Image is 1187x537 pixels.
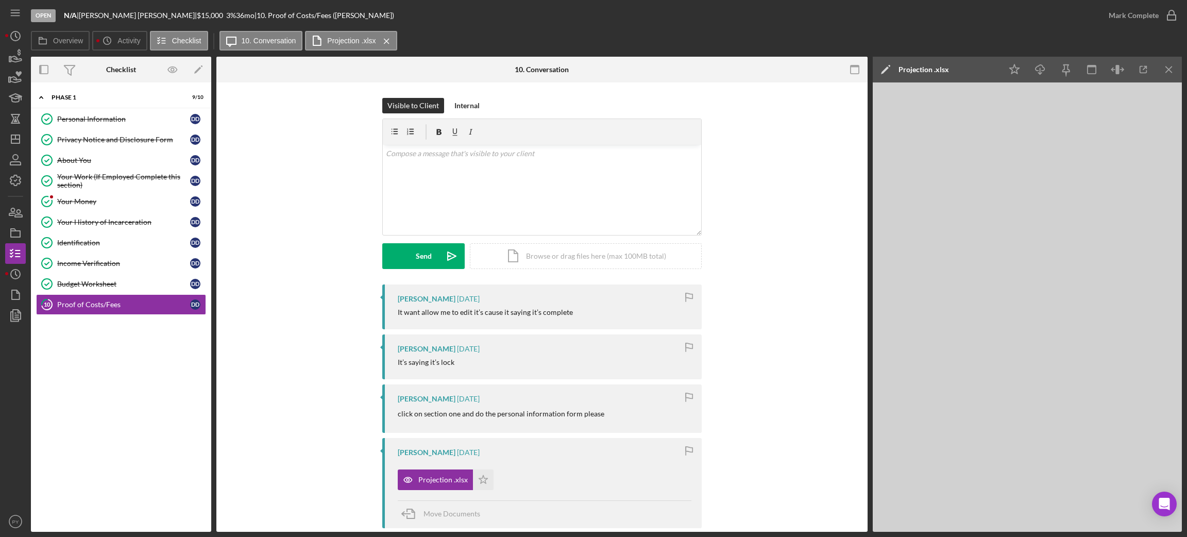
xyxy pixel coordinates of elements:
[190,155,200,165] div: D D
[92,31,147,51] button: Activity
[190,279,200,289] div: D D
[416,243,432,269] div: Send
[190,196,200,207] div: D D
[79,11,197,20] div: [PERSON_NAME] [PERSON_NAME] |
[226,11,236,20] div: 3 %
[36,232,206,253] a: IdentificationDD
[57,259,190,267] div: Income Verification
[57,239,190,247] div: Identification
[44,301,50,308] tspan: 10
[106,65,136,74] div: Checklist
[190,176,200,186] div: D D
[190,135,200,145] div: D D
[457,295,480,303] time: 2025-09-10 17:04
[53,37,83,45] label: Overview
[36,129,206,150] a: Privacy Notice and Disclosure FormDD
[873,82,1182,532] iframe: Document Preview
[457,448,480,457] time: 2025-09-08 16:34
[36,150,206,171] a: About YouDD
[398,448,455,457] div: [PERSON_NAME]
[197,11,223,20] span: $15,000
[1109,5,1159,26] div: Mark Complete
[36,212,206,232] a: Your History of IncarcerationDD
[12,519,19,525] text: PY
[52,94,178,100] div: Phase 1
[515,65,569,74] div: 10. Conversation
[190,258,200,268] div: D D
[398,395,455,403] div: [PERSON_NAME]
[1098,5,1182,26] button: Mark Complete
[398,345,455,353] div: [PERSON_NAME]
[36,171,206,191] a: Your Work (If Employed Complete this section)DD
[398,308,573,316] div: It want allow me to edit it’s cause it saying it’s complete
[219,31,303,51] button: 10. Conversation
[150,31,208,51] button: Checklist
[418,476,468,484] div: Projection .xlsx
[5,511,26,532] button: PY
[449,98,485,113] button: Internal
[236,11,255,20] div: 36 mo
[398,501,490,527] button: Move Documents
[457,395,480,403] time: 2025-09-10 16:43
[398,469,494,490] button: Projection .xlsx
[57,218,190,226] div: Your History of Incarceration
[387,98,439,113] div: Visible to Client
[36,109,206,129] a: Personal InformationDD
[255,11,394,20] div: | 10. Proof of Costs/Fees ([PERSON_NAME])
[185,94,204,100] div: 9 / 10
[57,173,190,189] div: Your Work (If Employed Complete this section)
[57,115,190,123] div: Personal Information
[36,253,206,274] a: Income VerificationDD
[64,11,77,20] b: N/A
[36,191,206,212] a: Your MoneyDD
[57,136,190,144] div: Privacy Notice and Disclosure Form
[423,509,480,518] span: Move Documents
[36,294,206,315] a: 10Proof of Costs/FeesDD
[398,358,454,366] div: It’s saying it’s lock
[190,217,200,227] div: D D
[172,37,201,45] label: Checklist
[1152,492,1177,516] div: Open Intercom Messenger
[327,37,376,45] label: Projection .xlsx
[57,197,190,206] div: Your Money
[398,295,455,303] div: [PERSON_NAME]
[242,37,296,45] label: 10. Conversation
[57,156,190,164] div: About You
[382,98,444,113] button: Visible to Client
[382,243,465,269] button: Send
[31,31,90,51] button: Overview
[898,65,949,74] div: Projection .xlsx
[190,238,200,248] div: D D
[64,11,79,20] div: |
[398,408,604,419] p: click on section one and do the personal information form please
[190,299,200,310] div: D D
[31,9,56,22] div: Open
[305,31,397,51] button: Projection .xlsx
[117,37,140,45] label: Activity
[190,114,200,124] div: D D
[57,280,190,288] div: Budget Worksheet
[454,98,480,113] div: Internal
[57,300,190,309] div: Proof of Costs/Fees
[36,274,206,294] a: Budget WorksheetDD
[457,345,480,353] time: 2025-09-10 17:01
